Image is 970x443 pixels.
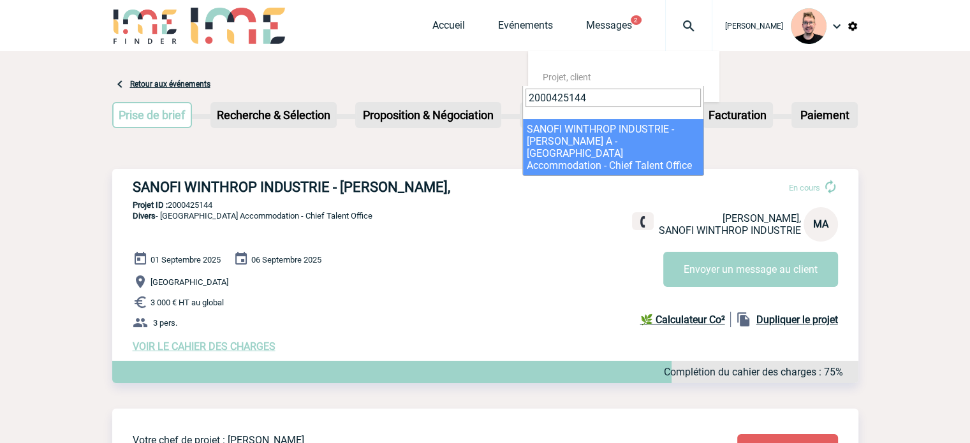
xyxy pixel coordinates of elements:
[640,314,725,326] b: 🌿 Calculateur Co²
[791,8,827,44] img: 129741-1.png
[640,312,731,327] a: 🌿 Calculateur Co²
[133,211,156,221] span: Divers
[133,179,515,195] h3: SANOFI WINTHROP INDUSTRIE - [PERSON_NAME],
[133,211,372,221] span: - [GEOGRAPHIC_DATA] Accommodation - Chief Talent Office
[543,72,591,82] span: Projet, client
[736,312,751,327] img: file_copy-black-24dp.png
[153,318,177,328] span: 3 pers.
[133,340,276,352] a: VOIR LE CAHIER DES CHARGES
[725,22,783,31] span: [PERSON_NAME]
[813,218,828,230] span: MA
[586,19,632,37] a: Messages
[133,200,168,210] b: Projet ID :
[151,255,221,265] span: 01 Septembre 2025
[130,80,210,89] a: Retour aux événements
[659,224,801,236] span: SANOFI WINTHROP INDUSTRIE
[793,103,856,127] p: Paiement
[703,103,772,127] p: Facturation
[112,8,179,44] img: IME-Finder
[112,200,858,210] p: 2000425144
[212,103,335,127] p: Recherche & Sélection
[251,255,321,265] span: 06 Septembre 2025
[114,103,191,127] p: Prise de brief
[151,298,224,307] span: 3 000 € HT au global
[356,103,500,127] p: Proposition & Négociation
[756,314,838,326] b: Dupliquer le projet
[521,103,585,127] p: Devis
[523,119,703,175] li: SANOFI WINTHROP INDUSTRIE - [PERSON_NAME] A - [GEOGRAPHIC_DATA] Accommodation - Chief Talent Office
[631,15,642,25] button: 2
[637,216,649,228] img: fixe.png
[789,183,820,192] span: En cours
[723,212,801,224] span: [PERSON_NAME],
[498,19,553,37] a: Evénements
[151,277,228,287] span: [GEOGRAPHIC_DATA]
[663,252,838,287] button: Envoyer un message au client
[432,19,465,37] a: Accueil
